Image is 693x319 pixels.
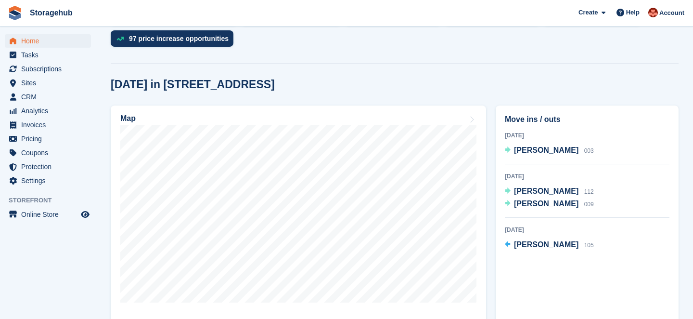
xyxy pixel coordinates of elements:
span: Coupons [21,146,79,159]
span: Help [626,8,640,17]
a: menu [5,90,91,104]
span: Analytics [21,104,79,118]
a: menu [5,34,91,48]
span: Storefront [9,196,96,205]
a: menu [5,160,91,173]
span: 112 [584,188,594,195]
a: [PERSON_NAME] 105 [505,239,594,252]
div: [DATE] [505,226,669,234]
span: Invoices [21,118,79,132]
div: 97 price increase opportunities [129,35,229,42]
h2: Map [120,114,136,123]
span: 009 [584,201,594,208]
span: Online Store [21,208,79,221]
div: [DATE] [505,131,669,140]
span: Sites [21,76,79,90]
h2: Move ins / outs [505,114,669,125]
span: Subscriptions [21,62,79,76]
span: [PERSON_NAME] [514,240,578,249]
img: stora-icon-8386f47178a22dfd0bd8f6a31ec36ba5ce8667c1dd55bd0f319d3a0aa187defe.svg [8,6,22,20]
a: menu [5,118,91,132]
span: [PERSON_NAME] [514,146,578,154]
a: [PERSON_NAME] 003 [505,145,594,157]
span: CRM [21,90,79,104]
a: 97 price increase opportunities [111,30,238,52]
a: Preview store [79,209,91,220]
a: menu [5,208,91,221]
span: [PERSON_NAME] [514,187,578,195]
h2: [DATE] in [STREET_ADDRESS] [111,78,275,91]
span: Account [659,8,684,18]
span: Home [21,34,79,48]
a: menu [5,48,91,62]
span: 105 [584,242,594,249]
a: menu [5,132,91,146]
img: Nick [648,8,658,17]
span: Pricing [21,132,79,146]
a: Storagehub [26,5,77,21]
a: [PERSON_NAME] 112 [505,186,594,198]
a: menu [5,104,91,118]
a: menu [5,174,91,187]
div: [DATE] [505,172,669,181]
img: price_increase_opportunities-93ffe204e8149a01c8c9dc8f82e8f89637d9d84a8eef4429ea346261dce0b2c0.svg [116,37,124,41]
a: menu [5,146,91,159]
a: menu [5,62,91,76]
span: [PERSON_NAME] [514,199,578,208]
span: Settings [21,174,79,187]
a: [PERSON_NAME] 009 [505,198,594,211]
span: Protection [21,160,79,173]
a: menu [5,76,91,90]
span: Create [578,8,598,17]
span: 003 [584,147,594,154]
span: Tasks [21,48,79,62]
